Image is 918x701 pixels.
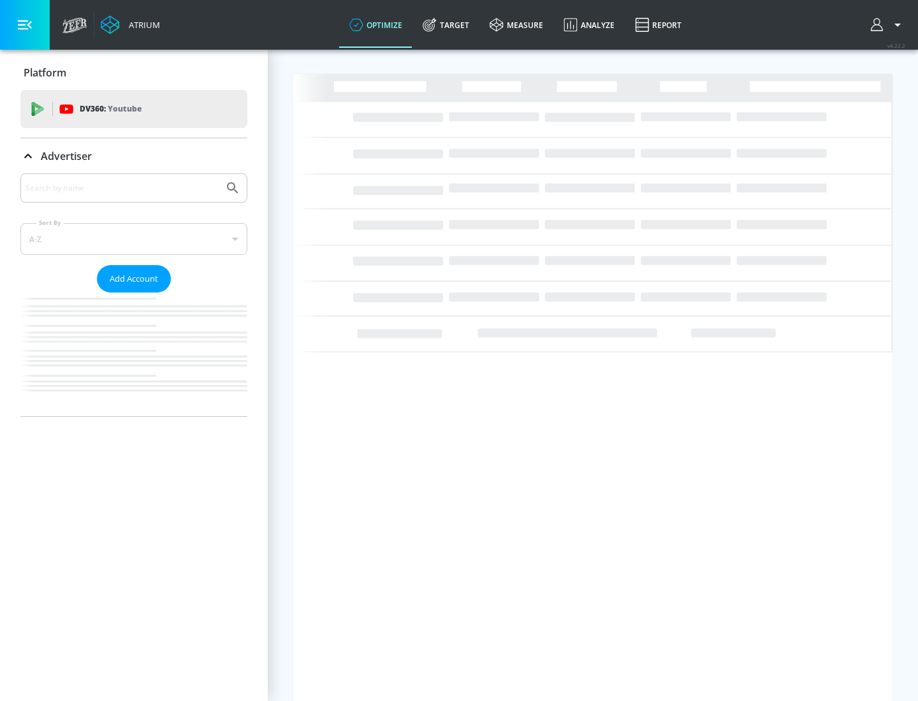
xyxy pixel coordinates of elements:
a: optimize [339,2,412,48]
div: Advertiser [20,173,247,416]
a: Target [412,2,479,48]
div: DV360: Youtube [20,90,247,128]
a: Report [625,2,692,48]
p: Advertiser [41,149,92,163]
a: Analyze [553,2,625,48]
label: Sort By [36,219,64,227]
div: Atrium [124,19,160,31]
nav: list of Advertiser [20,293,247,416]
input: Search by name [25,180,219,196]
p: DV360: [80,102,142,116]
p: Youtube [108,102,142,115]
div: Advertiser [20,138,247,174]
div: Platform [20,55,247,90]
div: A-Z [20,223,247,255]
a: measure [479,2,553,48]
button: Add Account [97,265,171,293]
span: v 4.22.2 [887,42,905,49]
a: Atrium [101,15,160,34]
span: Add Account [110,271,158,286]
p: Platform [24,66,66,80]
